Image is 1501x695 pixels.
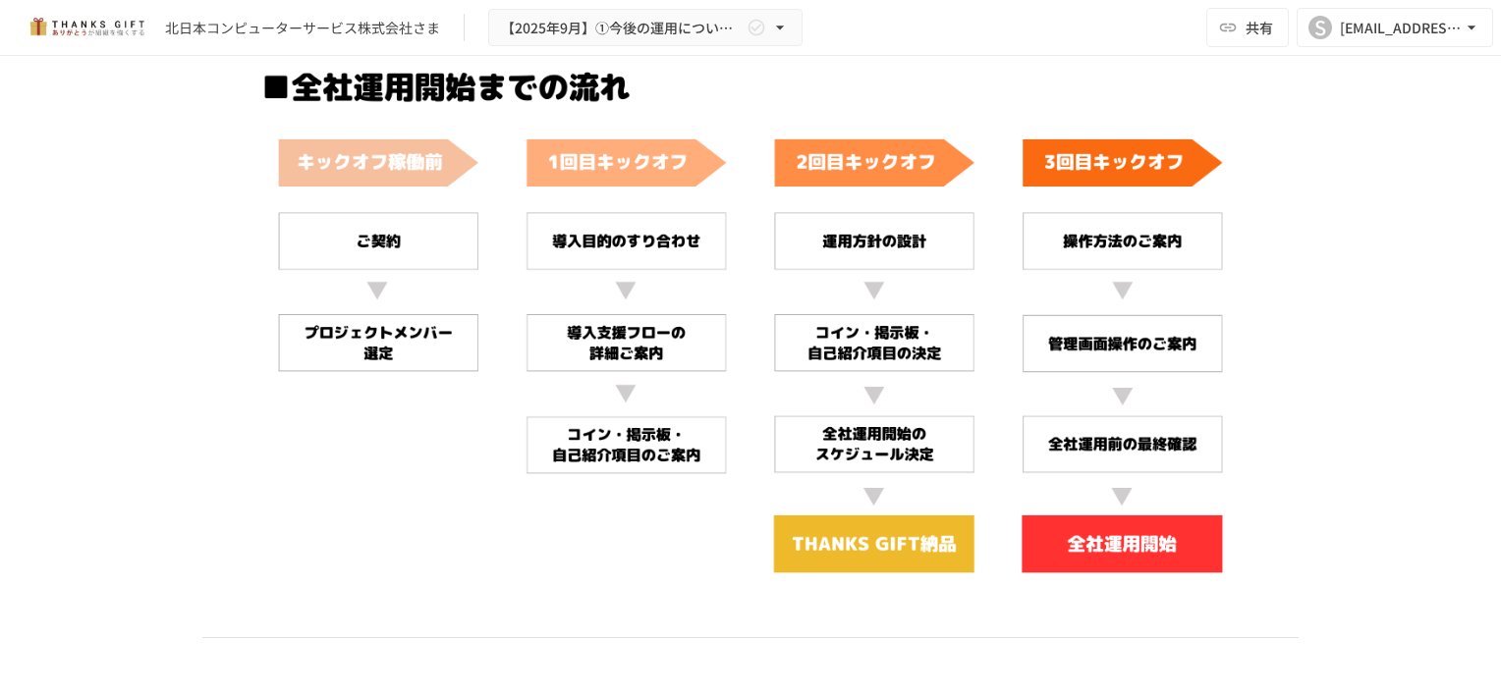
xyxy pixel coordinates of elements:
img: kzKEn7MWOhAUgku4lF6fqg8Hfr0iw4SW5F03YMDRvIt [202,12,1299,628]
div: S [1308,16,1332,39]
div: 北日本コンピューターサービス株式会社さま [165,18,440,38]
button: 共有 [1206,8,1289,47]
div: [EMAIL_ADDRESS][DOMAIN_NAME] [1340,16,1462,40]
img: mMP1OxWUAhQbsRWCurg7vIHe5HqDpP7qZo7fRoNLXQh [24,12,149,43]
button: 【2025年9月】①今後の運用についてのご案内/THANKS GIFTキックオフMTG [488,9,803,47]
button: S[EMAIL_ADDRESS][DOMAIN_NAME] [1297,8,1493,47]
span: 【2025年9月】①今後の運用についてのご案内/THANKS GIFTキックオフMTG [501,16,743,40]
span: 共有 [1246,17,1273,38]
